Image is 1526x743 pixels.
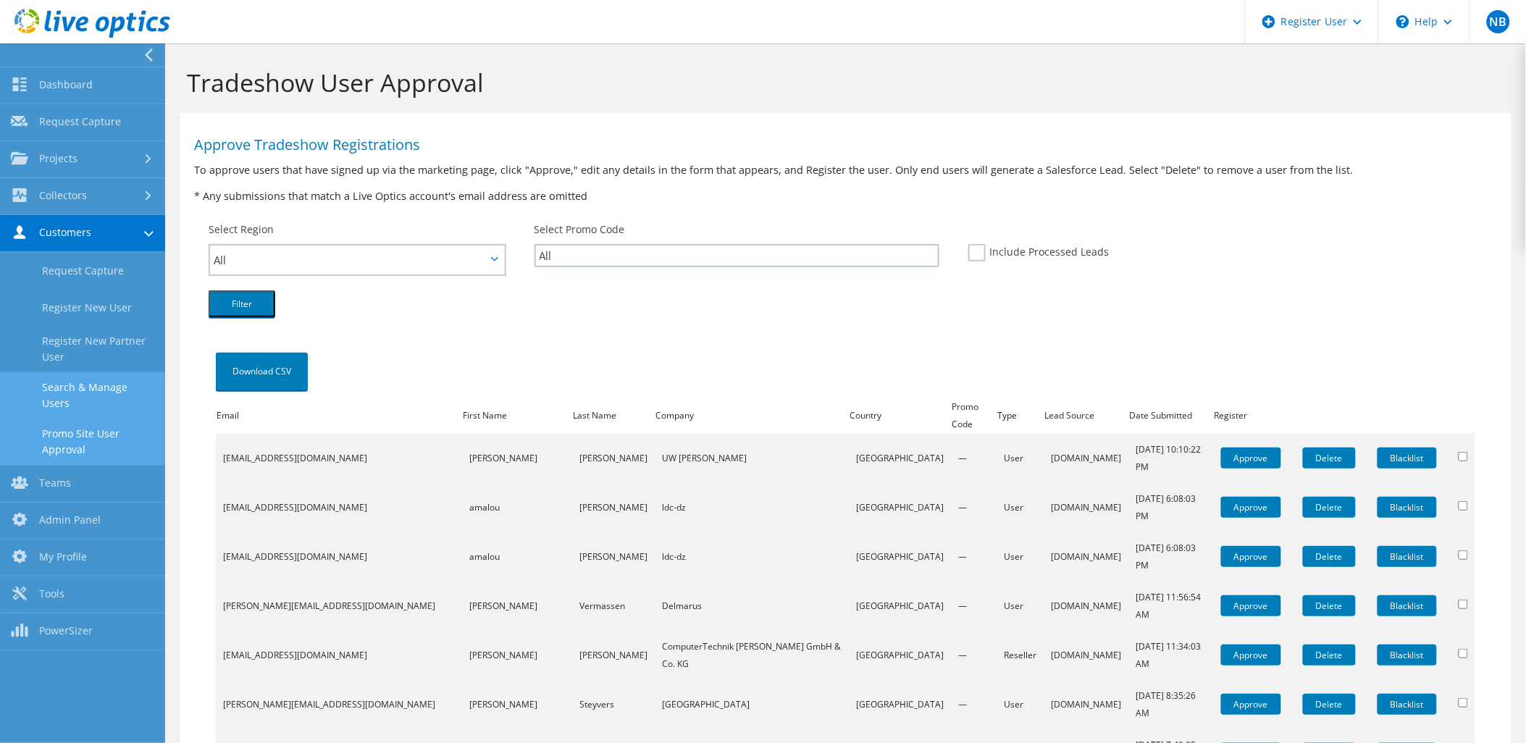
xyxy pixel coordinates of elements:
[968,244,1109,261] label: Include Processed Leads
[655,631,849,680] td: ComputerTechnik [PERSON_NAME] GmbH & Co. KG
[462,631,572,680] td: [PERSON_NAME]
[1044,483,1129,532] td: [DOMAIN_NAME]
[1378,645,1437,666] a: Blacklist
[1221,448,1281,469] a: Approve
[572,582,655,631] td: Vermassen
[997,434,1044,483] td: User
[997,582,1044,631] td: User
[462,483,572,532] td: amalou
[462,582,572,631] td: [PERSON_NAME]
[1129,532,1214,582] td: [DATE] 6:08:03 PM
[1044,631,1129,680] td: [DOMAIN_NAME]
[534,222,625,237] label: Select Promo Code
[462,434,572,483] td: [PERSON_NAME]
[1214,398,1296,434] th: Register
[997,398,1044,434] th: Type
[655,582,849,631] td: Delmarus
[1044,398,1129,434] th: Lead Source
[209,222,274,237] label: Select Region
[216,434,462,483] td: [EMAIL_ADDRESS][DOMAIN_NAME]
[194,162,1497,178] p: To approve users that have signed up via the marketing page, click "Approve," edit any details in...
[951,434,997,483] td: —
[655,680,849,729] td: [GEOGRAPHIC_DATA]
[214,251,486,269] span: All
[951,483,997,532] td: —
[216,582,462,631] td: [PERSON_NAME][EMAIL_ADDRESS][DOMAIN_NAME]
[216,398,462,434] th: Email
[572,631,655,680] td: [PERSON_NAME]
[572,680,655,729] td: Steyvers
[1129,483,1214,532] td: [DATE] 6:08:03 PM
[572,532,655,582] td: [PERSON_NAME]
[1129,631,1214,680] td: [DATE] 11:34:03 AM
[849,582,951,631] td: [GEOGRAPHIC_DATA]
[194,188,1497,204] p: * Any submissions that match a Live Optics account's email address are omitted
[655,483,849,532] td: ldc-dz
[1129,680,1214,729] td: [DATE] 8:35:26 AM
[1044,532,1129,582] td: [DOMAIN_NAME]
[1487,10,1510,33] span: NB
[462,680,572,729] td: [PERSON_NAME]
[187,67,1497,98] h1: Tradeshow User Approval
[849,680,951,729] td: [GEOGRAPHIC_DATA]
[849,483,951,532] td: [GEOGRAPHIC_DATA]
[1303,546,1356,567] a: Delete
[655,398,849,434] th: Company
[655,532,849,582] td: ldc-dz
[951,680,997,729] td: —
[1221,497,1281,518] a: Approve
[1129,582,1214,631] td: [DATE] 11:56:54 AM
[462,532,572,582] td: amalou
[997,483,1044,532] td: User
[849,532,951,582] td: [GEOGRAPHIC_DATA]
[951,631,997,680] td: —
[1221,645,1281,666] a: Approve
[951,398,997,434] th: Promo Code
[849,398,951,434] th: Country
[209,290,275,317] button: Filter
[216,353,308,390] a: Download CSV
[462,398,572,434] th: First Name
[572,483,655,532] td: [PERSON_NAME]
[216,680,462,729] td: [PERSON_NAME][EMAIL_ADDRESS][DOMAIN_NAME]
[572,398,655,434] th: Last Name
[997,532,1044,582] td: User
[216,532,462,582] td: [EMAIL_ADDRESS][DOMAIN_NAME]
[1044,582,1129,631] td: [DOMAIN_NAME]
[1378,694,1437,715] a: Blacklist
[1396,15,1409,28] svg: \n
[951,532,997,582] td: —
[572,434,655,483] td: [PERSON_NAME]
[849,434,951,483] td: [GEOGRAPHIC_DATA]
[1129,434,1214,483] td: [DATE] 10:10:22 PM
[1221,694,1281,715] a: Approve
[1044,434,1129,483] td: [DOMAIN_NAME]
[1044,680,1129,729] td: [DOMAIN_NAME]
[997,631,1044,680] td: Reseller
[1303,497,1356,518] a: Delete
[216,483,462,532] td: [EMAIL_ADDRESS][DOMAIN_NAME]
[1378,546,1437,567] a: Blacklist
[1378,448,1437,469] a: Blacklist
[951,582,997,631] td: —
[1221,546,1281,567] a: Approve
[1378,497,1437,518] a: Blacklist
[849,631,951,680] td: [GEOGRAPHIC_DATA]
[1378,595,1437,616] a: Blacklist
[1129,398,1214,434] th: Date Submitted
[1303,694,1356,715] a: Delete
[655,434,849,483] td: UW [PERSON_NAME]
[997,680,1044,729] td: User
[1221,595,1281,616] a: Approve
[1303,645,1356,666] a: Delete
[1303,448,1356,469] a: Delete
[1303,595,1356,616] a: Delete
[194,138,1490,152] h1: Approve Tradeshow Registrations
[216,631,462,680] td: [EMAIL_ADDRESS][DOMAIN_NAME]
